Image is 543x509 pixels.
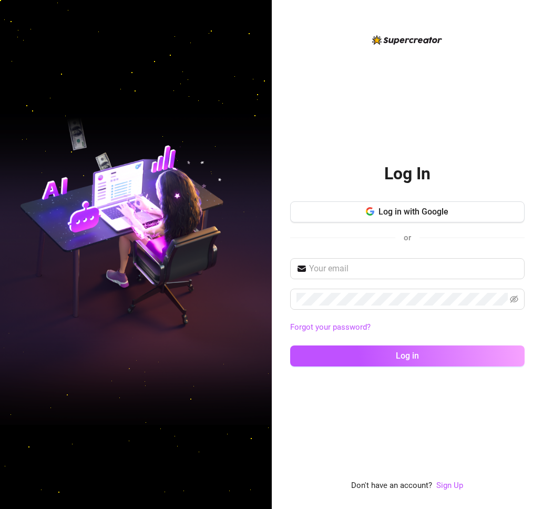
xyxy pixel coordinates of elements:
a: Forgot your password? [290,321,525,334]
img: logo-BBDzfeDw.svg [372,35,442,45]
span: Don't have an account? [351,480,432,492]
a: Sign Up [436,481,463,490]
input: Your email [309,262,518,275]
button: Log in [290,345,525,367]
span: Log in with Google [378,207,448,217]
span: eye-invisible [510,295,518,303]
h2: Log In [384,163,431,185]
a: Sign Up [436,480,463,492]
span: or [404,233,411,242]
button: Log in with Google [290,201,525,222]
a: Forgot your password? [290,322,371,332]
span: Log in [396,351,419,361]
